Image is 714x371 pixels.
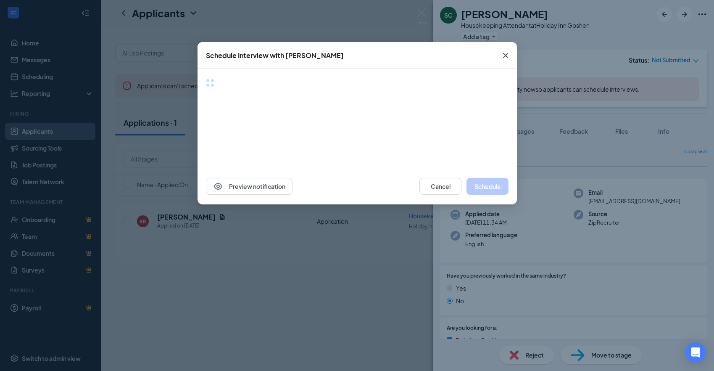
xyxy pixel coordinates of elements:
[685,342,706,363] div: Open Intercom Messenger
[419,178,461,195] button: Cancel
[206,51,344,60] div: Schedule Interview with [PERSON_NAME]
[494,42,517,69] button: Close
[501,50,511,61] svg: Cross
[206,178,292,195] button: EyePreview notification
[213,181,223,191] svg: Eye
[466,178,508,195] button: Schedule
